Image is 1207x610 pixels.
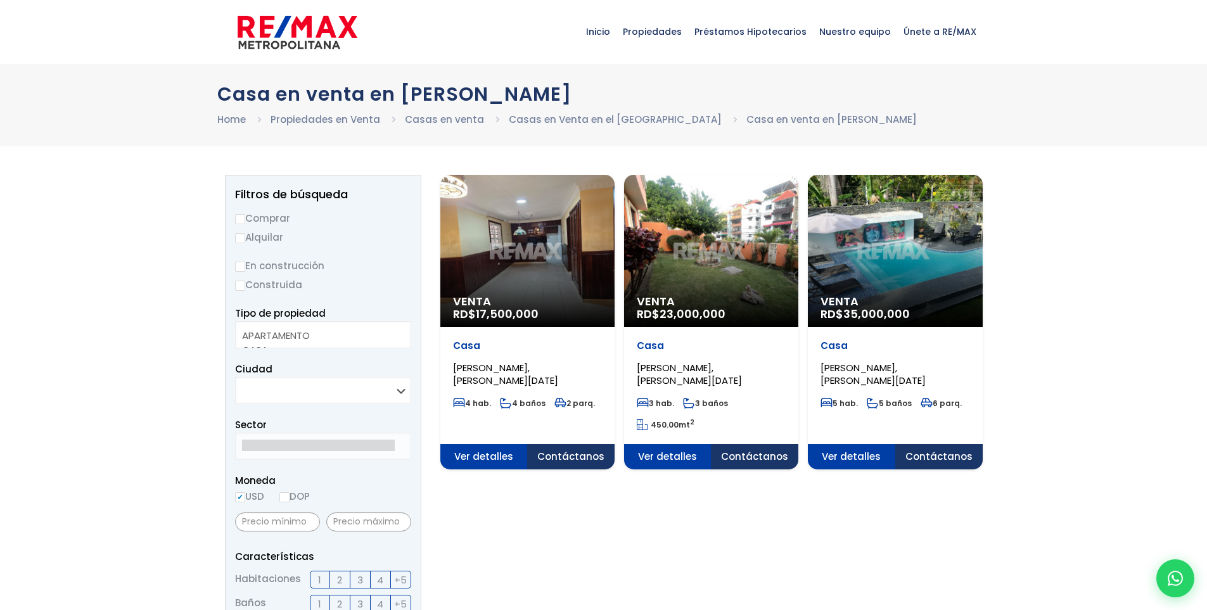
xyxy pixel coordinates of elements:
a: Home [217,113,246,126]
span: Contáctanos [527,444,615,469]
span: [PERSON_NAME], [PERSON_NAME][DATE] [453,361,558,387]
span: 2 [337,572,342,588]
input: Precio máximo [326,512,411,531]
a: Venta RD$17,500,000 Casa [PERSON_NAME], [PERSON_NAME][DATE] 4 hab. 4 baños 2 parq. Ver detalles C... [440,175,615,469]
span: Contáctanos [711,444,798,469]
label: USD [235,488,264,504]
a: Casa en venta en [PERSON_NAME] [746,113,917,126]
a: Casas en Venta en el [GEOGRAPHIC_DATA] [509,113,722,126]
input: En construcción [235,262,245,272]
p: Casa [821,340,969,352]
span: RD$ [453,306,539,322]
h2: Filtros de búsqueda [235,188,411,201]
span: Contáctanos [895,444,983,469]
span: 1 [318,572,321,588]
p: Casa [453,340,602,352]
a: Propiedades en Venta [271,113,380,126]
span: 6 parq. [921,398,962,409]
a: Casas en venta [405,113,484,126]
img: remax-metropolitana-logo [238,13,357,51]
p: Características [235,549,411,564]
label: Alquilar [235,229,411,245]
span: Moneda [235,473,411,488]
input: Comprar [235,214,245,224]
span: 3 [357,572,363,588]
option: APARTAMENTO [242,328,395,343]
span: 3 baños [683,398,728,409]
span: Inicio [580,13,616,51]
span: RD$ [637,306,725,322]
span: Propiedades [616,13,688,51]
span: 2 parq. [554,398,595,409]
span: Ciudad [235,362,272,376]
span: Ver detalles [808,444,895,469]
span: +5 [394,572,407,588]
span: Venta [637,295,786,308]
label: Construida [235,277,411,293]
span: [PERSON_NAME], [PERSON_NAME][DATE] [637,361,742,387]
span: 35,000,000 [843,306,910,322]
span: Sector [235,418,267,431]
span: 450.00 [651,419,679,430]
option: CASA [242,343,395,357]
a: Venta RD$23,000,000 Casa [PERSON_NAME], [PERSON_NAME][DATE] 3 hab. 3 baños 450.00mt2 Ver detalles... [624,175,798,469]
span: Ver detalles [440,444,528,469]
span: 17,500,000 [476,306,539,322]
input: USD [235,492,245,502]
span: 4 [377,572,383,588]
span: Únete a RE/MAX [897,13,983,51]
span: 5 hab. [821,398,858,409]
input: DOP [279,492,290,502]
label: En construcción [235,258,411,274]
span: Venta [453,295,602,308]
span: mt [637,419,694,430]
span: Ver detalles [624,444,712,469]
a: Venta RD$35,000,000 Casa [PERSON_NAME], [PERSON_NAME][DATE] 5 hab. 5 baños 6 parq. Ver detalles C... [808,175,982,469]
h1: Casa en venta en [PERSON_NAME] [217,83,990,105]
span: Nuestro equipo [813,13,897,51]
span: [PERSON_NAME], [PERSON_NAME][DATE] [821,361,926,387]
span: Tipo de propiedad [235,307,326,320]
span: Préstamos Hipotecarios [688,13,813,51]
span: Venta [821,295,969,308]
span: 23,000,000 [660,306,725,322]
span: 4 hab. [453,398,491,409]
label: Comprar [235,210,411,226]
input: Construida [235,281,245,291]
span: 3 hab. [637,398,674,409]
sup: 2 [690,417,694,427]
label: DOP [279,488,310,504]
span: 5 baños [867,398,912,409]
span: 4 baños [500,398,546,409]
span: RD$ [821,306,910,322]
input: Alquilar [235,233,245,243]
input: Precio mínimo [235,512,320,531]
p: Casa [637,340,786,352]
span: Habitaciones [235,571,301,588]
